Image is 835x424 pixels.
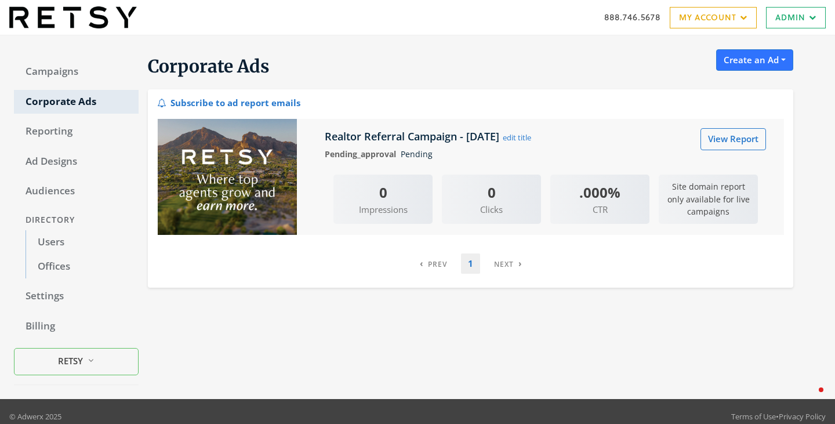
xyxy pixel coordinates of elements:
a: View Report [700,128,766,150]
span: Clicks [442,203,541,216]
img: Realtor Referral Campaign - 2025-08-22 [158,119,297,235]
div: • [731,411,826,422]
iframe: Intercom live chat [796,385,823,412]
button: edit title [502,131,532,144]
p: © Adwerx 2025 [9,411,61,422]
a: Settings [14,284,139,309]
span: Pending_approval [325,148,401,160]
span: Impressions [333,203,433,216]
span: RETSY [58,354,83,368]
button: Create an Ad [716,49,793,71]
div: .000% [550,182,649,203]
h5: Realtor Referral Campaign - [DATE] [325,129,502,143]
a: Admin [766,7,826,28]
a: 1 [461,253,480,274]
a: Terms of Use [731,411,776,422]
a: 888.746.5678 [604,11,660,23]
p: Site domain report only available for live campaigns [659,175,758,224]
img: Adwerx [9,6,137,28]
a: Campaigns [14,60,139,84]
div: 0 [333,182,433,203]
a: Privacy Policy [779,411,826,422]
span: Corporate Ads [148,55,270,77]
a: Ad Designs [14,150,139,174]
nav: pagination [413,253,529,274]
div: Pending [316,148,775,161]
div: 0 [442,182,541,203]
a: Billing [14,314,139,339]
a: Reporting [14,119,139,144]
button: RETSY [14,348,139,375]
a: Users [26,230,139,255]
a: Offices [26,255,139,279]
div: Subscribe to ad report emails [157,94,300,110]
a: Audiences [14,179,139,204]
div: Directory [14,209,139,231]
a: Corporate Ads [14,90,139,114]
a: My Account [670,7,757,28]
span: CTR [550,203,649,216]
